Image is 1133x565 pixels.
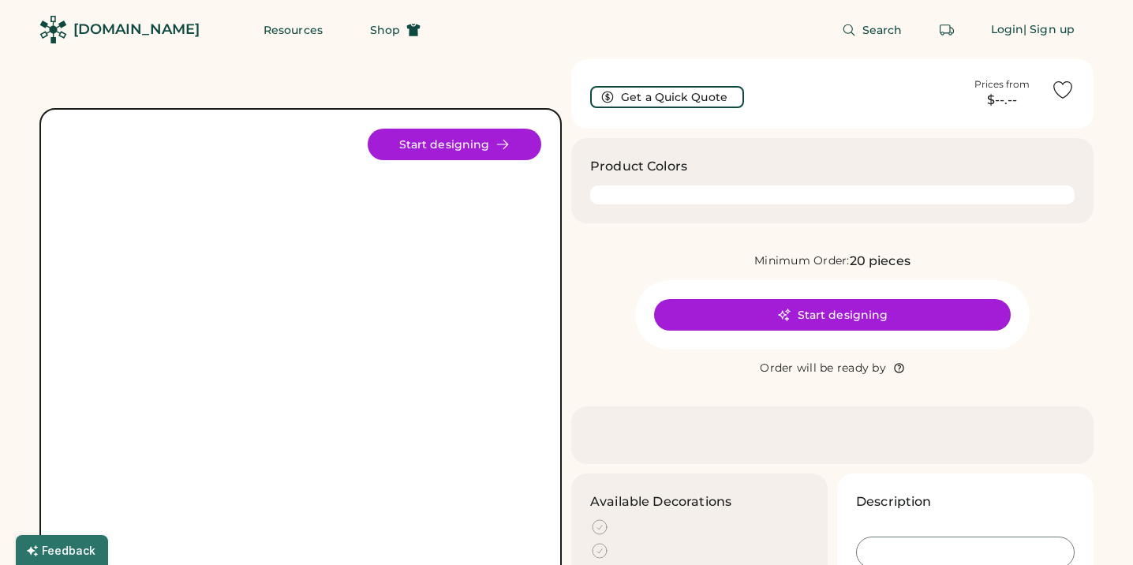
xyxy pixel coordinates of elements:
[1023,22,1075,38] div: | Sign up
[39,16,67,43] img: Rendered Logo - Screens
[991,22,1024,38] div: Login
[963,91,1041,110] div: $--.--
[590,157,687,176] h3: Product Colors
[931,14,963,46] button: Retrieve an order
[850,252,911,271] div: 20 pieces
[73,20,200,39] div: [DOMAIN_NAME]
[760,361,886,376] div: Order will be ready by
[823,14,922,46] button: Search
[368,129,541,160] button: Start designing
[351,14,439,46] button: Shop
[754,253,850,269] div: Minimum Order:
[856,492,932,511] h3: Description
[654,299,1011,331] button: Start designing
[974,78,1030,91] div: Prices from
[590,492,731,511] h3: Available Decorations
[245,14,342,46] button: Resources
[862,24,903,36] span: Search
[370,24,400,36] span: Shop
[590,86,744,108] button: Get a Quick Quote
